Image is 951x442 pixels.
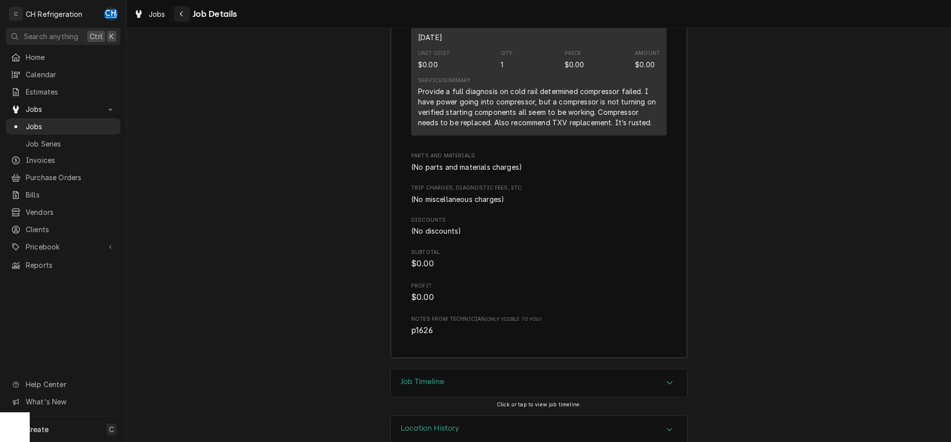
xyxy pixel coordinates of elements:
div: Price [565,59,584,70]
span: What's New [26,396,114,407]
div: [object Object] [411,315,667,337]
span: Profit [411,282,667,290]
span: Jobs [26,121,115,132]
div: Provide a full diagnosis on cold rail determined compressor failed. I have power going into compr... [418,86,660,128]
div: Service Date [418,23,457,43]
button: Search anythingCtrlK [6,28,120,45]
div: Qty. [501,49,514,57]
span: Estimates [26,87,115,97]
span: Pricebook [26,242,101,252]
div: C [9,7,23,21]
span: Vendors [26,207,115,217]
span: Parts and Materials [411,152,667,160]
span: Help Center [26,379,114,390]
div: Service Summary [418,77,471,85]
span: Invoices [26,155,115,165]
span: Clients [26,224,115,235]
span: Bills [26,190,115,200]
div: Discounts List [411,226,667,236]
a: Vendors [6,204,120,220]
span: $0.00 [411,259,434,268]
a: Jobs [130,6,169,22]
span: Job Details [190,7,237,21]
a: Estimates [6,84,120,100]
div: Parts and Materials [411,152,667,172]
div: Price [565,49,581,57]
div: CH [104,7,118,21]
div: Service Date [418,32,442,43]
span: Reports [26,260,115,270]
span: Click or tap to view job timeline. [497,401,581,408]
span: K [109,31,114,42]
h3: Location History [401,424,460,433]
a: Calendar [6,66,120,83]
a: Bills [6,187,120,203]
span: C [109,424,114,435]
span: Purchase Orders [26,172,115,183]
div: Trip Charges, Diagnostic Fees, etc. [411,184,667,204]
a: Jobs [6,118,120,135]
div: Trip Charges, Diagnostic Fees, etc. List [411,194,667,204]
div: Accordion Header [391,369,687,397]
span: Create [26,425,49,434]
div: Chris Hiraga's Avatar [104,7,118,21]
a: Purchase Orders [6,169,120,186]
h3: Job Timeline [401,377,444,387]
div: CH Refrigeration [26,9,83,19]
a: Go to What's New [6,393,120,410]
span: Profit [411,292,667,303]
span: Home [26,52,115,62]
a: Go to Help Center [6,376,120,393]
div: Price [565,49,584,69]
a: Job Series [6,136,120,152]
span: Subtotal [411,248,667,256]
div: Job Timeline [390,369,687,397]
div: Subtotal [411,248,667,270]
div: Amount [635,59,655,70]
div: Amount [635,49,660,57]
span: Subtotal [411,258,667,270]
div: Parts and Materials List [411,162,667,172]
div: Cost [418,59,438,70]
a: Reports [6,257,120,273]
span: $0.00 [411,293,434,302]
div: Amount [635,49,660,69]
span: Calendar [26,69,115,80]
span: Search anything [24,31,78,42]
span: Job Series [26,139,115,149]
span: Trip Charges, Diagnostic Fees, etc. [411,184,667,192]
a: Home [6,49,120,65]
div: Unit Cost [418,49,450,57]
span: Jobs [26,104,101,114]
div: Quantity [501,59,503,70]
span: [object Object] [411,325,667,337]
span: Jobs [149,9,165,19]
button: Accordion Details Expand Trigger [391,369,687,397]
span: Notes from Technician [411,315,667,323]
div: Discounts [411,216,667,236]
div: Cost [418,49,450,69]
span: Discounts [411,216,667,224]
a: Clients [6,221,120,238]
a: Go to Jobs [6,101,120,117]
button: Navigate back [174,6,190,22]
span: Ctrl [90,31,103,42]
div: Profit [411,282,667,303]
div: Quantity [501,49,514,69]
span: (Only Visible to You) [485,316,541,322]
span: p1626 [411,326,433,335]
a: Go to Pricebook [6,239,120,255]
a: Invoices [6,152,120,168]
